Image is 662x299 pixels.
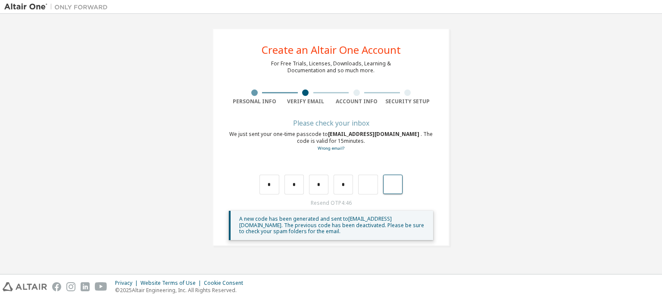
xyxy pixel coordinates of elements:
a: Go back to the registration form [318,145,344,151]
img: Altair One [4,3,112,11]
div: We just sent your one-time passcode to . The code is valid for 15 minutes. [229,131,433,152]
img: youtube.svg [95,282,107,291]
div: Security Setup [382,98,434,105]
img: facebook.svg [52,282,61,291]
div: Create an Altair One Account [262,45,401,55]
img: linkedin.svg [81,282,90,291]
span: A new code has been generated and sent to [EMAIL_ADDRESS][DOMAIN_NAME] . The previous code has be... [239,215,424,235]
div: Website Terms of Use [141,280,204,287]
div: Cookie Consent [204,280,248,287]
img: altair_logo.svg [3,282,47,291]
img: instagram.svg [66,282,75,291]
div: Personal Info [229,98,280,105]
div: For Free Trials, Licenses, Downloads, Learning & Documentation and so much more. [271,60,391,74]
div: Privacy [115,280,141,287]
span: [EMAIL_ADDRESS][DOMAIN_NAME] [328,130,421,138]
div: Verify Email [280,98,331,105]
div: Account Info [331,98,382,105]
div: Please check your inbox [229,120,433,126]
p: © 2025 Altair Engineering, Inc. All Rights Reserved. [115,287,248,294]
